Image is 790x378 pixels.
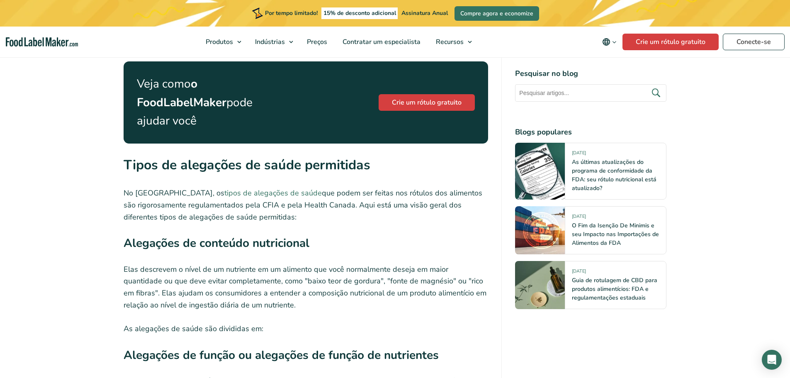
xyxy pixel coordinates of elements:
a: Recursos [428,27,476,57]
font: [DATE] [572,268,586,274]
font: Contratar um especialista [343,37,421,46]
a: Contratar um especialista [335,27,426,57]
a: As últimas atualizações do programa de conformidade da FDA: seu rótulo nutricional está atualizado? [572,158,656,192]
font: Alegações de conteúdo nutricional [124,235,309,251]
a: Preços [299,27,333,57]
font: Crie um rótulo gratuito [392,98,462,107]
a: Guia de rotulagem de CBD para produtos alimentícios: FDA e regulamentações estaduais [572,276,657,302]
font: Indústrias [255,37,285,46]
a: Compre agora e economize [455,6,539,21]
font: Alegações de função ou alegações de função de nutrientes [124,347,439,363]
font: Tipos de alegações de saúde permitidas [124,156,370,174]
font: Recursos [436,37,464,46]
div: Abra o Intercom Messenger [762,350,782,370]
a: tipos de alegações de saúde [224,188,322,198]
font: No [GEOGRAPHIC_DATA], os [124,188,224,198]
font: Pesquisar no blog [515,68,578,78]
a: Conecte-se [723,34,785,50]
font: Veja como [137,76,191,92]
a: Página inicial do Food Label Maker [6,37,78,47]
font: As alegações de saúde são divididas em: [124,324,263,334]
font: Compre agora e economize [460,10,533,17]
input: Pesquisar artigos... [515,84,666,102]
font: Produtos [206,37,233,46]
font: Elas descrevem o nível de um nutriente em um alimento que você normalmente deseja em maior quanti... [124,264,486,310]
font: 15% de desconto adicional [323,9,396,17]
button: Alterar idioma [596,34,622,50]
font: Assinatura Anual [401,9,448,17]
a: Indústrias [248,27,297,57]
font: Conecte-se [737,37,771,46]
font: [DATE] [572,213,586,219]
a: Crie um rótulo gratuito [379,94,475,111]
a: O Fim da Isenção De Minimis e seu Impacto nas Importações de Alimentos da FDA [572,222,659,247]
font: Crie um rótulo gratuito [636,37,705,46]
font: Por tempo limitado! [265,9,318,17]
a: Produtos [198,27,246,57]
font: que podem ser feitas nos rótulos dos alimentos são rigorosamente regulamentados pela CFIA e pela ... [124,188,482,222]
font: Preços [307,37,327,46]
font: [DATE] [572,150,586,156]
font: o FoodLabelMaker [137,76,226,110]
a: Crie um rótulo gratuito [622,34,719,50]
font: Blogs populares [515,127,572,137]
